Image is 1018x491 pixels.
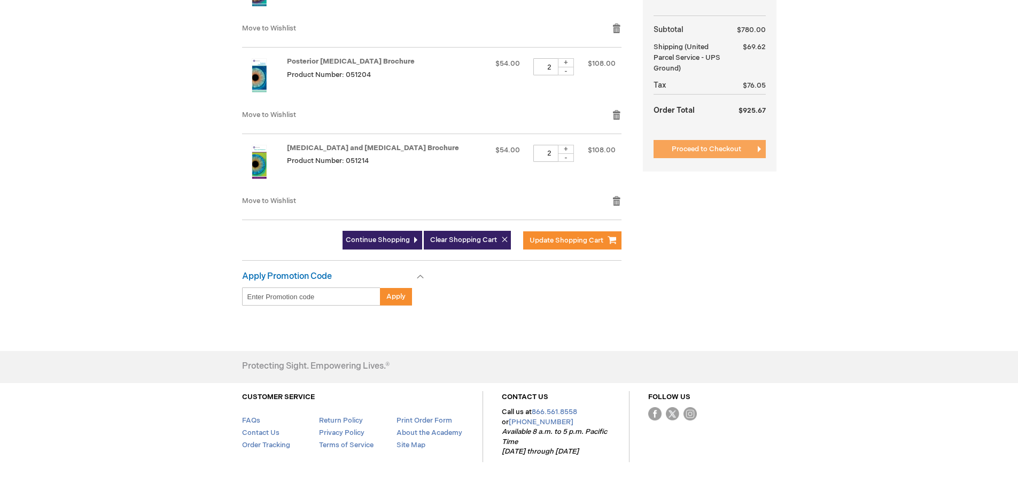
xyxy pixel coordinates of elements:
[654,43,720,73] span: (United Parcel Service - UPS Ground)
[654,140,766,158] button: Proceed to Checkout
[666,407,679,420] img: Twitter
[530,236,603,245] span: Update Shopping Cart
[495,146,520,154] span: $54.00
[242,58,276,92] img: Posterior Capsulotomy Brochure
[588,59,616,68] span: $108.00
[739,106,766,115] span: $925.67
[654,21,729,38] th: Subtotal
[242,145,276,179] img: Stye and Chalazion Brochure
[683,407,697,420] img: instagram
[242,145,287,185] a: Stye and Chalazion Brochure
[346,236,410,244] span: Continue Shopping
[424,231,511,250] button: Clear Shopping Cart
[287,71,371,79] span: Product Number: 051204
[648,407,662,420] img: Facebook
[319,441,374,449] a: Terms of Service
[242,271,332,282] strong: Apply Promotion Code
[242,441,290,449] a: Order Tracking
[523,231,621,250] button: Update Shopping Cart
[287,57,415,66] a: Posterior [MEDICAL_DATA] Brochure
[242,393,315,401] a: CUSTOMER SERVICE
[242,362,390,371] h4: Protecting Sight. Empowering Lives.®
[319,428,364,437] a: Privacy Policy
[242,24,296,33] a: Move to Wishlist
[502,407,610,457] p: Call us at or
[242,111,296,119] a: Move to Wishlist
[532,408,577,416] a: 866.561.8558
[242,58,287,99] a: Posterior Capsulotomy Brochure
[558,145,574,154] div: +
[319,416,363,425] a: Return Policy
[743,81,766,90] span: $76.05
[397,441,425,449] a: Site Map
[737,26,766,34] span: $780.00
[242,197,296,205] a: Move to Wishlist
[287,144,459,152] a: [MEDICAL_DATA] and [MEDICAL_DATA] Brochure
[654,43,683,51] span: Shipping
[495,59,520,68] span: $54.00
[397,428,462,437] a: About the Academy
[380,287,412,306] button: Apply
[502,427,607,456] em: Available 8 a.m. to 5 p.m. Pacific Time [DATE] through [DATE]
[533,145,565,162] input: Qty
[533,58,565,75] input: Qty
[558,67,574,75] div: -
[386,292,406,301] span: Apply
[558,58,574,67] div: +
[242,287,380,306] input: Enter Promotion code
[654,100,695,119] strong: Order Total
[343,231,422,250] a: Continue Shopping
[509,418,573,426] a: [PHONE_NUMBER]
[558,153,574,162] div: -
[430,236,497,244] span: Clear Shopping Cart
[242,416,260,425] a: FAQs
[654,77,729,95] th: Tax
[743,43,766,51] span: $69.62
[502,393,548,401] a: CONTACT US
[588,146,616,154] span: $108.00
[648,393,690,401] a: FOLLOW US
[672,145,741,153] span: Proceed to Checkout
[287,157,369,165] span: Product Number: 051214
[397,416,452,425] a: Print Order Form
[242,428,279,437] a: Contact Us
